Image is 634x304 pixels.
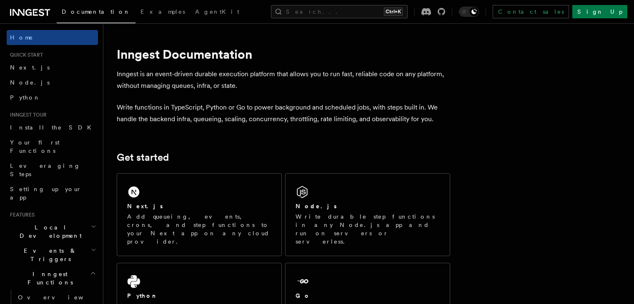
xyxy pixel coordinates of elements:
[18,294,104,301] span: Overview
[135,2,190,22] a: Examples
[7,270,90,287] span: Inngest Functions
[572,5,627,18] a: Sign Up
[140,8,185,15] span: Examples
[117,68,450,92] p: Inngest is an event-driven durable execution platform that allows you to run fast, reliable code ...
[459,7,479,17] button: Toggle dark mode
[285,173,450,256] a: Node.jsWrite durable step functions in any Node.js app and run on servers or serverless.
[384,7,403,16] kbd: Ctrl+K
[117,102,450,125] p: Write functions in TypeScript, Python or Go to power background and scheduled jobs, with steps bu...
[195,8,239,15] span: AgentKit
[127,292,158,300] h2: Python
[10,162,80,177] span: Leveraging Steps
[7,120,98,135] a: Install the SDK
[127,202,163,210] h2: Next.js
[7,30,98,45] a: Home
[493,5,569,18] a: Contact sales
[7,182,98,205] a: Setting up your app
[7,243,98,267] button: Events & Triggers
[7,90,98,105] a: Python
[10,139,60,154] span: Your first Functions
[7,60,98,75] a: Next.js
[296,202,337,210] h2: Node.js
[296,292,311,300] h2: Go
[7,212,35,218] span: Features
[7,267,98,290] button: Inngest Functions
[57,2,135,23] a: Documentation
[271,5,408,18] button: Search...Ctrl+K
[7,135,98,158] a: Your first Functions
[10,186,82,201] span: Setting up your app
[7,247,91,263] span: Events & Triggers
[10,124,96,131] span: Install the SDK
[7,223,91,240] span: Local Development
[117,47,450,62] h1: Inngest Documentation
[7,112,47,118] span: Inngest tour
[62,8,130,15] span: Documentation
[7,52,43,58] span: Quick start
[10,64,50,71] span: Next.js
[7,158,98,182] a: Leveraging Steps
[7,220,98,243] button: Local Development
[117,173,282,256] a: Next.jsAdd queueing, events, crons, and step functions to your Next app on any cloud provider.
[10,94,40,101] span: Python
[296,212,440,246] p: Write durable step functions in any Node.js app and run on servers or serverless.
[10,33,33,42] span: Home
[7,75,98,90] a: Node.js
[10,79,50,86] span: Node.js
[127,212,271,246] p: Add queueing, events, crons, and step functions to your Next app on any cloud provider.
[117,152,169,163] a: Get started
[190,2,244,22] a: AgentKit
